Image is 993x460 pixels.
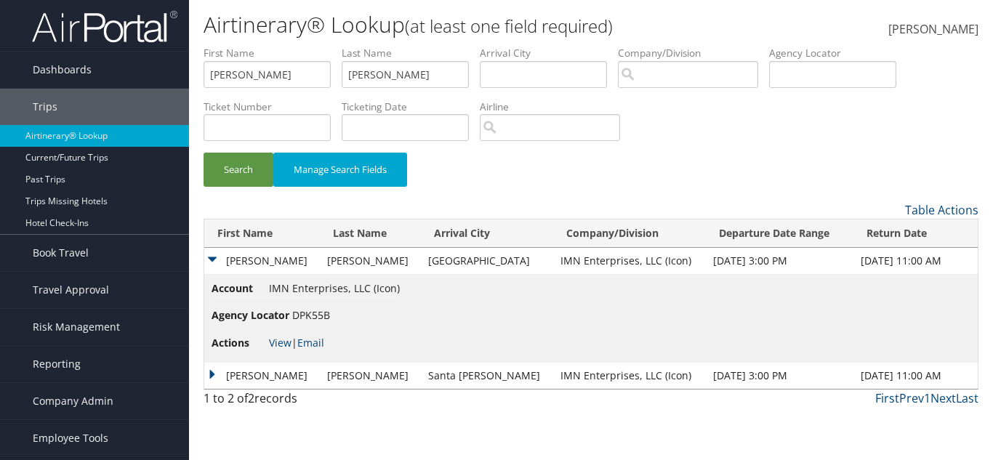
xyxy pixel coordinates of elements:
[480,46,618,60] label: Arrival City
[899,390,924,406] a: Prev
[905,202,978,218] a: Table Actions
[320,363,420,389] td: [PERSON_NAME]
[553,248,706,274] td: IMN Enterprises, LLC (Icon)
[924,390,930,406] a: 1
[320,248,420,274] td: [PERSON_NAME]
[421,219,553,248] th: Arrival City: activate to sort column ascending
[33,235,89,271] span: Book Travel
[204,9,720,40] h1: Airtinerary® Lookup
[204,390,381,414] div: 1 to 2 of records
[618,46,769,60] label: Company/Division
[875,390,899,406] a: First
[32,9,177,44] img: airportal-logo.png
[769,46,907,60] label: Agency Locator
[248,390,254,406] span: 2
[888,7,978,52] a: [PERSON_NAME]
[888,21,978,37] span: [PERSON_NAME]
[320,219,420,248] th: Last Name: activate to sort column ascending
[342,46,480,60] label: Last Name
[930,390,956,406] a: Next
[269,336,324,350] span: |
[273,153,407,187] button: Manage Search Fields
[480,100,631,114] label: Airline
[33,309,120,345] span: Risk Management
[706,363,853,389] td: [DATE] 3:00 PM
[269,336,292,350] a: View
[421,363,553,389] td: Santa [PERSON_NAME]
[33,52,92,88] span: Dashboards
[956,390,978,406] a: Last
[553,363,706,389] td: IMN Enterprises, LLC (Icon)
[853,363,978,389] td: [DATE] 11:00 AM
[204,46,342,60] label: First Name
[706,219,853,248] th: Departure Date Range: activate to sort column ascending
[292,308,330,322] span: DPK55B
[269,281,400,295] span: IMN Enterprises, LLC (Icon)
[405,14,613,38] small: (at least one field required)
[204,153,273,187] button: Search
[204,100,342,114] label: Ticket Number
[706,248,853,274] td: [DATE] 3:00 PM
[33,89,57,125] span: Trips
[33,272,109,308] span: Travel Approval
[33,383,113,419] span: Company Admin
[204,248,320,274] td: [PERSON_NAME]
[212,335,266,351] span: Actions
[212,281,266,296] span: Account
[342,100,480,114] label: Ticketing Date
[33,346,81,382] span: Reporting
[204,363,320,389] td: [PERSON_NAME]
[212,307,289,323] span: Agency Locator
[297,336,324,350] a: Email
[853,248,978,274] td: [DATE] 11:00 AM
[33,420,108,456] span: Employee Tools
[553,219,706,248] th: Company/Division
[204,219,320,248] th: First Name: activate to sort column descending
[853,219,978,248] th: Return Date: activate to sort column ascending
[421,248,553,274] td: [GEOGRAPHIC_DATA]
